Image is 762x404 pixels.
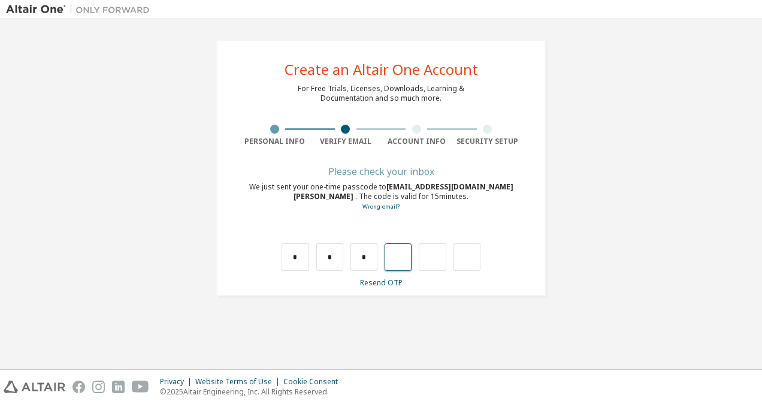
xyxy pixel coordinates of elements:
[283,377,345,387] div: Cookie Consent
[72,381,85,393] img: facebook.svg
[285,62,478,77] div: Create an Altair One Account
[239,168,523,175] div: Please check your inbox
[92,381,105,393] img: instagram.svg
[239,182,523,212] div: We just sent your one-time passcode to . The code is valid for 15 minutes.
[381,137,452,146] div: Account Info
[298,84,464,103] div: For Free Trials, Licenses, Downloads, Learning & Documentation and so much more.
[160,387,345,397] p: © 2025 Altair Engineering, Inc. All Rights Reserved.
[362,203,400,210] a: Go back to the registration form
[132,381,149,393] img: youtube.svg
[360,278,403,288] a: Resend OTP
[6,4,156,16] img: Altair One
[239,137,310,146] div: Personal Info
[112,381,125,393] img: linkedin.svg
[294,182,513,201] span: [EMAIL_ADDRESS][DOMAIN_NAME][PERSON_NAME]
[310,137,382,146] div: Verify Email
[452,137,524,146] div: Security Setup
[4,381,65,393] img: altair_logo.svg
[195,377,283,387] div: Website Terms of Use
[160,377,195,387] div: Privacy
